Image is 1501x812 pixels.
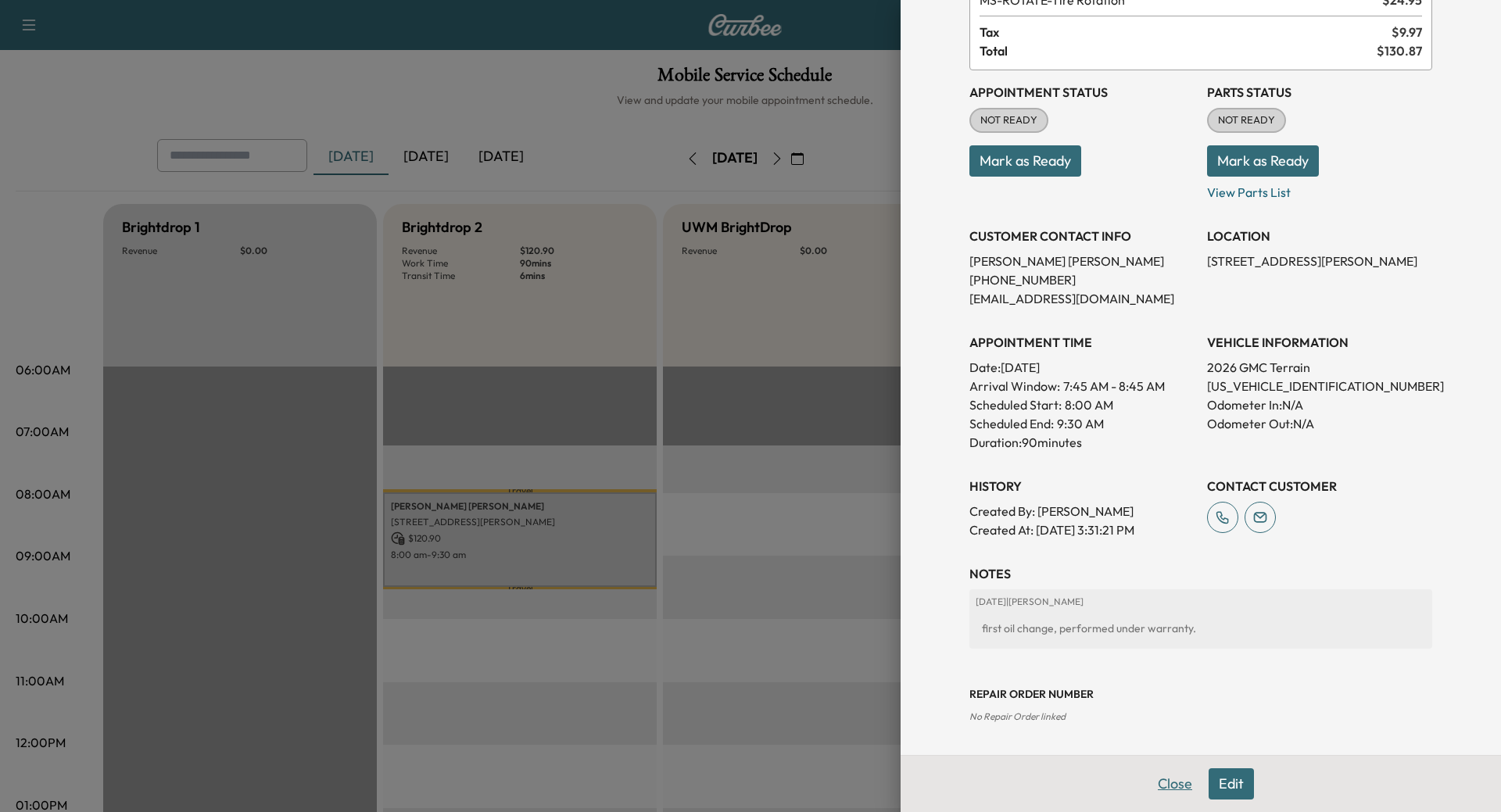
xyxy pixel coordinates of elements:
[976,614,1426,642] div: first oil change, performed under warranty.
[969,686,1432,702] h3: Repair Order number
[1207,333,1432,352] h3: VEHICLE INFORMATION
[969,414,1054,433] p: Scheduled End:
[1207,358,1432,377] p: 2026 GMC Terrain
[969,710,1066,722] span: No Repair Order linked
[1207,395,1432,414] p: Odometer In: N/A
[1207,377,1432,395] p: [US_VEHICLE_IDENTIFICATION_NUMBER]
[969,395,1062,414] p: Scheduled Start:
[1207,83,1432,102] h3: Parts Status
[969,358,1195,377] p: Date: [DATE]
[1392,23,1422,41] span: $ 9.97
[969,270,1195,289] p: [PHONE_NUMBER]
[969,520,1195,539] p: Created At : [DATE] 3:31:21 PM
[976,596,1426,608] p: [DATE] | [PERSON_NAME]
[1063,377,1165,395] span: 7:45 AM - 8:45 AM
[1377,41,1422,60] span: $ 130.87
[1207,477,1432,495] h3: CONTACT CUSTOMER
[971,113,1047,128] span: NOT READY
[1057,414,1104,433] p: 9:30 AM
[1148,768,1202,799] button: Close
[980,41,1377,60] span: Total
[1065,395,1113,414] p: 8:00 AM
[969,145,1081,177] button: Mark as Ready
[969,564,1432,583] h3: NOTES
[969,377,1195,395] p: Arrival Window:
[969,289,1195,308] p: [EMAIL_ADDRESS][DOMAIN_NAME]
[1209,768,1254,799] button: Edit
[969,502,1195,520] p: Created By : [PERSON_NAME]
[969,83,1195,102] h3: Appointment Status
[969,333,1195,352] h3: APPOINTMENT TIME
[1207,177,1432,202] p: View Parts List
[969,477,1195,495] h3: History
[1207,414,1432,433] p: Odometer Out: N/A
[1207,227,1432,245] h3: LOCATION
[1209,113,1284,128] span: NOT READY
[1207,252,1432,270] p: [STREET_ADDRESS][PERSON_NAME]
[1207,145,1319,177] button: Mark as Ready
[980,23,1392,41] span: Tax
[969,433,1195,452] p: Duration: 90 minutes
[969,252,1195,270] p: [PERSON_NAME] [PERSON_NAME]
[969,227,1195,245] h3: CUSTOMER CONTACT INFO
